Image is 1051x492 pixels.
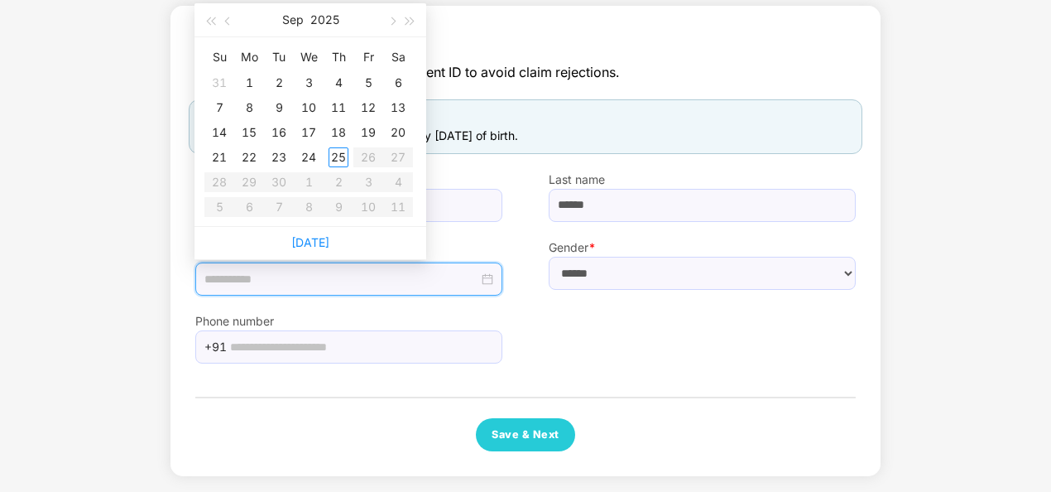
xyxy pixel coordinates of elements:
[299,147,319,167] div: 24
[549,171,856,189] label: Last name
[294,44,324,70] th: We
[282,3,304,36] button: Sep
[264,145,294,170] td: 2025-09-23
[291,235,329,249] a: [DATE]
[324,95,353,120] td: 2025-09-11
[310,3,339,36] button: 2025
[239,147,259,167] div: 22
[383,120,413,145] td: 2025-09-20
[294,70,324,95] td: 2025-09-03
[324,145,353,170] td: 2025-09-25
[239,98,259,118] div: 8
[358,98,378,118] div: 12
[195,31,856,62] span: Kid details
[234,95,264,120] td: 2025-09-08
[324,70,353,95] td: 2025-09-04
[264,95,294,120] td: 2025-09-09
[209,73,229,93] div: 31
[353,44,383,70] th: Fr
[204,95,234,120] td: 2025-09-07
[383,44,413,70] th: Sa
[329,73,348,93] div: 4
[204,120,234,145] td: 2025-09-14
[239,73,259,93] div: 1
[234,145,264,170] td: 2025-09-22
[383,70,413,95] td: 2025-09-06
[294,120,324,145] td: 2025-09-17
[204,44,234,70] th: Su
[204,70,234,95] td: 2025-08-31
[269,98,289,118] div: 9
[353,120,383,145] td: 2025-09-19
[204,145,234,170] td: 2025-09-21
[294,95,324,120] td: 2025-09-10
[239,123,259,142] div: 15
[269,147,289,167] div: 23
[204,335,227,359] span: +91
[209,123,229,142] div: 14
[209,147,229,167] div: 21
[294,145,324,170] td: 2025-09-24
[388,98,408,118] div: 13
[353,95,383,120] td: 2025-09-12
[388,73,408,93] div: 6
[234,70,264,95] td: 2025-09-01
[329,123,348,142] div: 18
[476,418,575,451] button: Save & Next
[299,123,319,142] div: 17
[264,70,294,95] td: 2025-09-02
[388,123,408,142] div: 20
[264,44,294,70] th: Tu
[324,44,353,70] th: Th
[234,120,264,145] td: 2025-09-15
[358,123,378,142] div: 19
[209,98,229,118] div: 7
[264,120,294,145] td: 2025-09-16
[299,98,319,118] div: 10
[195,62,856,83] span: The details should be as per government ID to avoid claim rejections.
[234,44,264,70] th: Mo
[299,73,319,93] div: 3
[269,123,289,142] div: 16
[329,147,348,167] div: 25
[269,73,289,93] div: 2
[549,239,856,257] label: Gender
[329,98,348,118] div: 11
[383,95,413,120] td: 2025-09-13
[324,120,353,145] td: 2025-09-18
[353,70,383,95] td: 2025-09-05
[195,312,502,330] label: Phone number
[358,73,378,93] div: 5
